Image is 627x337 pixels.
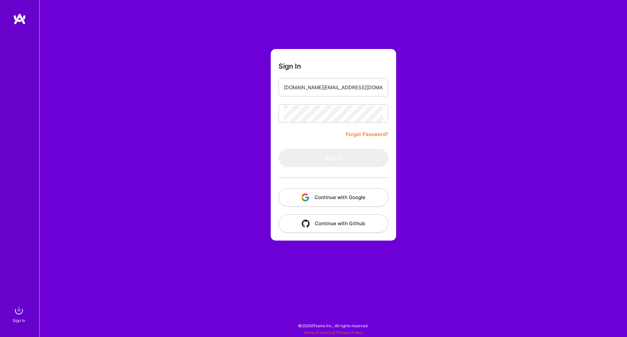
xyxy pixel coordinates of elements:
img: sign in [12,304,25,317]
img: icon [301,194,309,201]
span: | [303,330,363,335]
img: logo [13,13,26,25]
div: © 2025 ATeams Inc., All rights reserved. [39,317,627,334]
a: Forgot Password? [346,130,388,138]
img: icon [302,220,310,227]
a: Privacy Policy [336,330,363,335]
input: Email... [284,79,383,96]
h3: Sign In [279,62,301,70]
a: Terms of Service [303,330,334,335]
button: Sign In [279,149,388,167]
a: sign inSign In [14,304,25,324]
button: Continue with Github [279,214,388,233]
button: Continue with Google [279,188,388,207]
div: Sign In [13,317,25,324]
